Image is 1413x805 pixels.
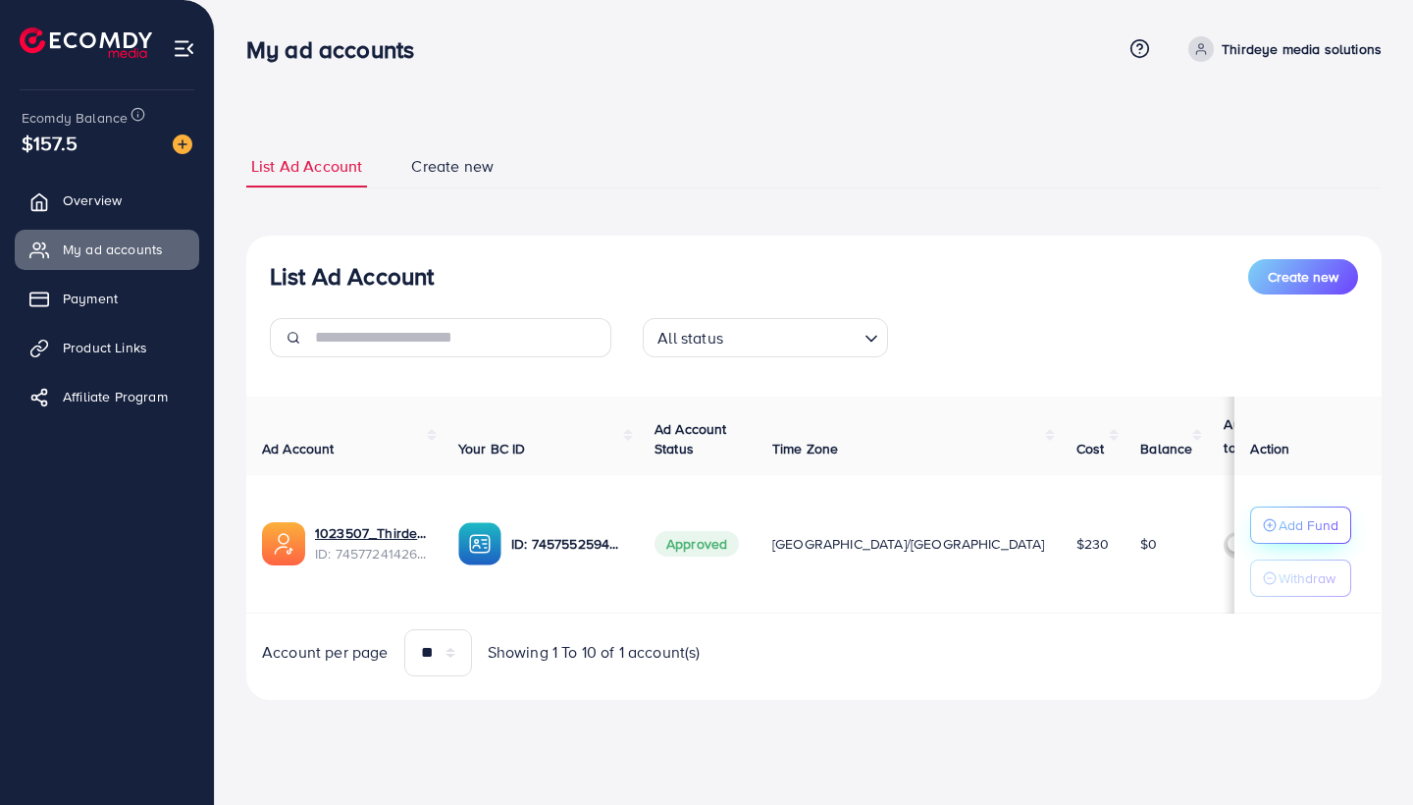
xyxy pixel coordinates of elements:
span: [GEOGRAPHIC_DATA]/[GEOGRAPHIC_DATA] [772,534,1045,554]
input: Search for option [729,320,857,352]
span: Balance [1140,439,1192,458]
iframe: Chat [1330,717,1398,790]
span: Cost [1076,439,1105,458]
div: Search for option [643,318,888,357]
span: $157.5 [22,129,78,157]
button: Create new [1248,259,1358,295]
p: Add Fund [1279,513,1338,537]
span: My ad accounts [63,240,163,259]
span: Product Links [63,338,147,357]
a: 1023507_Thirdeye media solutions_1736386719584 [315,523,427,543]
span: Ad Account [262,439,335,458]
h3: List Ad Account [270,262,434,291]
img: ic-ba-acc.ded83a64.svg [458,522,501,565]
a: My ad accounts [15,230,199,269]
a: Thirdeye media solutions [1180,36,1382,62]
div: <span class='underline'>1023507_Thirdeye media solutions_1736386719584</span></br>745772414269235... [315,523,427,563]
h3: My ad accounts [246,35,430,64]
span: Action [1250,439,1289,458]
span: $0 [1140,534,1157,554]
span: Time Zone [772,439,838,458]
a: Product Links [15,328,199,367]
span: Affiliate Program [63,387,168,406]
span: Create new [1268,267,1338,287]
button: Add Fund [1250,507,1351,544]
span: List Ad Account [251,155,362,178]
img: ic-ads-acc.e4c84228.svg [262,522,305,565]
button: Withdraw [1250,560,1351,597]
span: Ad Account Status [654,419,727,458]
span: ID: 7457724142692352001 [315,544,427,563]
a: Affiliate Program [15,377,199,416]
span: Your BC ID [458,439,526,458]
span: Ecomdy Balance [22,108,128,128]
span: Overview [63,190,122,210]
span: Showing 1 To 10 of 1 account(s) [488,641,701,664]
img: image [173,134,192,154]
span: Account per page [262,641,389,664]
span: Approved [654,531,739,557]
span: Create new [411,155,494,178]
img: menu [173,37,195,60]
p: Withdraw [1279,566,1335,590]
a: Overview [15,181,199,220]
span: All status [654,324,727,352]
span: $230 [1076,534,1110,554]
p: Thirdeye media solutions [1222,37,1382,61]
span: Payment [63,289,118,308]
a: Payment [15,279,199,318]
p: ID: 7457552594945540113 [511,532,623,556]
img: logo [20,27,152,58]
